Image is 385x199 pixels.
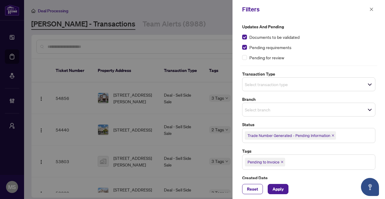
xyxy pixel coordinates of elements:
[248,159,279,165] span: Pending to Invoice
[249,44,291,51] span: Pending requirements
[242,96,375,103] label: Branch
[331,134,334,137] span: close
[361,178,379,196] button: Open asap
[268,184,288,194] button: Apply
[242,184,263,194] button: Reset
[247,184,258,194] span: Reset
[281,160,284,163] span: close
[249,34,300,40] span: Documents to be validated
[242,5,368,14] div: Filters
[242,23,375,30] label: Updates and Pending
[242,121,375,128] label: Status
[242,148,375,154] label: Tags
[245,131,336,140] span: Trade Number Generated - Pending Information
[245,158,285,166] span: Pending to Invoice
[369,7,374,11] span: close
[273,184,284,194] span: Apply
[242,175,375,181] label: Created Date
[248,132,330,138] span: Trade Number Generated - Pending Information
[249,54,284,61] span: Pending for review
[242,71,375,77] label: Transaction Type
